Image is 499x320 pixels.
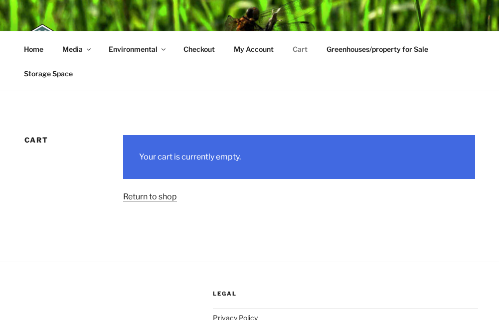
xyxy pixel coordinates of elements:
[123,192,177,201] a: Return to shop
[24,135,97,145] h1: Cart
[15,61,82,86] a: Storage Space
[123,135,475,179] div: Your cart is currently empty.
[24,24,60,64] img: Burt's Greenhouses
[318,37,437,61] a: Greenhouses/property for Sale
[284,37,317,61] a: Cart
[54,37,99,61] a: Media
[15,37,52,61] a: Home
[77,28,414,50] a: [PERSON_NAME] Greenhouses
[175,37,224,61] a: Checkout
[225,37,283,61] a: My Account
[100,37,173,61] a: Environmental
[15,37,475,86] nav: Top Menu
[213,290,478,298] h2: Legal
